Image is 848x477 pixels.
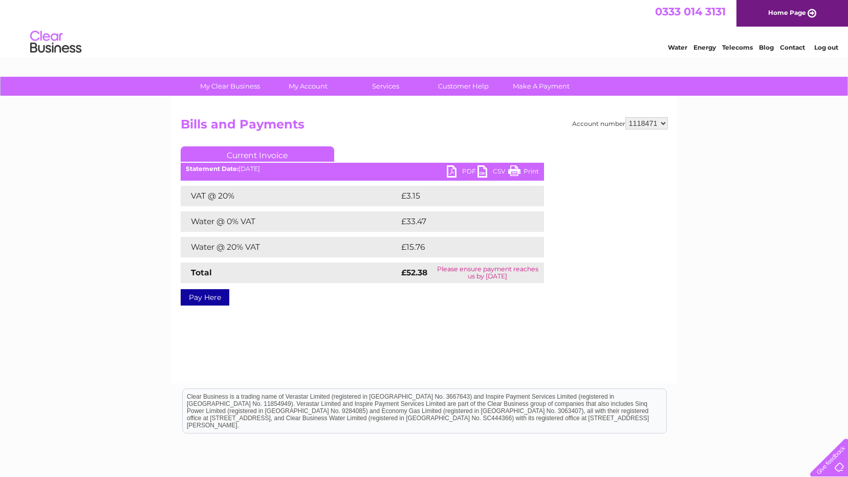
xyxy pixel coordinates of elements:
[477,165,508,180] a: CSV
[30,27,82,58] img: logo.png
[183,6,666,50] div: Clear Business is a trading name of Verastar Limited (registered in [GEOGRAPHIC_DATA] No. 3667643...
[431,263,544,283] td: Please ensure payment reaches us by [DATE]
[181,289,229,306] a: Pay Here
[181,211,399,232] td: Water @ 0% VAT
[693,44,716,51] a: Energy
[508,165,539,180] a: Print
[181,117,668,137] h2: Bills and Payments
[343,77,428,96] a: Services
[759,44,774,51] a: Blog
[572,117,668,129] div: Account number
[181,237,399,257] td: Water @ 20% VAT
[421,77,506,96] a: Customer Help
[499,77,583,96] a: Make A Payment
[191,268,212,277] strong: Total
[181,186,399,206] td: VAT @ 20%
[181,165,544,172] div: [DATE]
[722,44,753,51] a: Telecoms
[401,268,427,277] strong: £52.38
[668,44,687,51] a: Water
[188,77,272,96] a: My Clear Business
[181,146,334,162] a: Current Invoice
[814,44,838,51] a: Log out
[266,77,350,96] a: My Account
[655,5,726,18] a: 0333 014 3131
[399,237,523,257] td: £15.76
[186,165,238,172] b: Statement Date:
[780,44,805,51] a: Contact
[447,165,477,180] a: PDF
[399,186,518,206] td: £3.15
[399,211,523,232] td: £33.47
